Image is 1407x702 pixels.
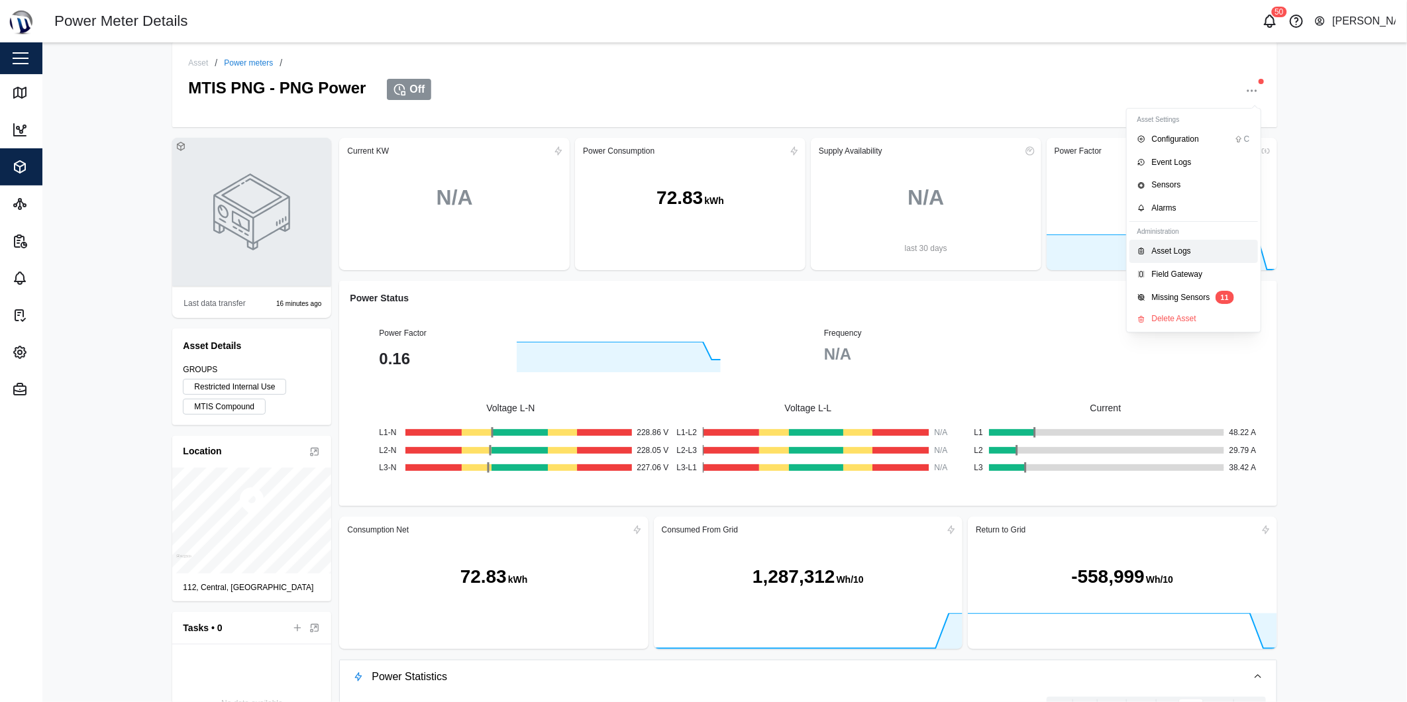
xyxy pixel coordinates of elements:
[1152,202,1250,215] div: Alarms
[1129,111,1258,128] div: Asset Settings
[34,345,79,360] div: Settings
[340,660,1276,693] button: Power Statistics
[1055,146,1102,156] div: Power Factor
[1314,12,1396,30] button: [PERSON_NAME]
[974,462,984,474] div: L3
[656,183,703,212] div: 72.83
[974,401,1237,416] div: Current
[183,399,266,415] label: MTIS Compound
[637,444,642,457] div: 228.05 V
[1152,245,1250,258] div: Asset Logs
[34,308,69,323] div: Tasks
[935,426,940,439] div: N/A
[1229,444,1237,457] div: 29.79 A
[34,85,63,100] div: Map
[409,83,425,95] span: Off
[1152,179,1250,191] div: Sensors
[1152,156,1250,169] div: Event Logs
[183,621,222,636] div: Tasks • 0
[753,562,835,591] div: 1,287,312
[837,573,864,587] div: Wh/10
[1146,573,1173,587] div: Wh/10
[1071,562,1145,591] div: -558,999
[637,462,642,474] div: 227.06 V
[1152,133,1235,146] div: Configuration
[908,181,944,215] div: N/A
[183,339,321,354] div: Asset Details
[379,426,400,439] div: L1-N
[215,58,217,68] div: /
[188,68,366,100] div: MTIS PNG - PNG Power
[176,554,191,570] a: Mapbox logo
[34,160,73,174] div: Assets
[824,327,1237,340] div: Frequency
[1229,462,1237,474] div: 38.42 A
[1271,7,1286,17] div: 50
[1129,223,1258,240] div: Administration
[935,462,940,474] div: N/A
[276,299,321,309] div: 16 minutes ago
[34,382,72,397] div: Admin
[583,146,654,156] div: Power Consumption
[935,444,940,457] div: N/A
[704,194,724,209] div: kWh
[637,426,642,439] div: 228.86 V
[1152,291,1210,304] div: Missing Sensors
[974,426,984,439] div: L1
[347,146,389,156] div: Current KW
[824,342,957,366] div: N/A
[508,573,528,587] div: kWh
[188,59,208,67] div: Asset
[676,401,939,416] div: Voltage L-L
[183,444,221,459] div: Location
[183,379,286,395] label: Restricted Internal Use
[34,197,66,211] div: Sites
[676,444,698,457] div: L2-L3
[350,291,1266,306] div: Power Status
[974,444,984,457] div: L2
[811,242,1041,255] div: last 30 days
[676,426,698,439] div: L1-L2
[183,364,321,376] div: GROUPS
[379,444,400,457] div: L2-N
[379,462,400,474] div: L3-N
[347,525,409,534] div: Consumption Net
[54,10,188,33] div: Power Meter Details
[209,170,294,254] img: POWER_METER photo
[437,181,473,215] div: N/A
[379,346,511,371] div: 0.16
[976,525,1025,534] div: Return to Grid
[1152,315,1250,324] div: Delete Asset
[1332,13,1396,30] div: [PERSON_NAME]
[172,468,331,574] canvas: Map
[372,660,1236,693] span: Power Statistics
[183,581,321,594] div: 112, Central, [GEOGRAPHIC_DATA]
[183,297,245,310] div: Last data transfer
[34,123,91,137] div: Dashboard
[1152,268,1250,281] div: Field Gateway
[460,562,507,591] div: 72.83
[379,327,792,340] div: Power Factor
[1229,426,1237,439] div: 48.22 A
[7,7,36,36] img: Main Logo
[34,234,78,248] div: Reports
[224,59,273,67] a: Power meters
[676,462,698,474] div: L3-L1
[379,401,642,416] div: Voltage L-N
[662,525,738,534] div: Consumed From Grid
[819,146,882,156] div: Supply Availability
[1244,133,1250,146] div: C
[280,58,282,68] div: /
[34,271,74,285] div: Alarms
[236,485,268,521] div: Map marker
[1221,291,1229,303] span: 11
